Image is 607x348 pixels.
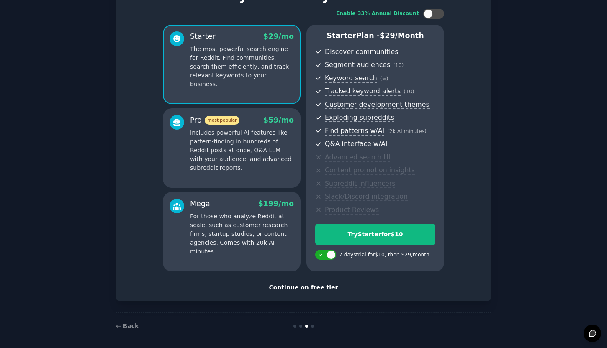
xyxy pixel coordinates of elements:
[325,127,384,136] span: Find patterns w/AI
[325,166,415,175] span: Content promotion insights
[325,140,387,148] span: Q&A interface w/AI
[325,61,390,69] span: Segment audiences
[325,179,395,188] span: Subreddit influencers
[205,116,240,125] span: most popular
[387,128,427,134] span: ( 2k AI minutes )
[190,31,216,42] div: Starter
[325,48,398,56] span: Discover communities
[325,192,408,201] span: Slack/Discord integration
[325,74,377,83] span: Keyword search
[380,31,424,40] span: $ 29 /month
[116,322,139,329] a: ← Back
[404,89,414,95] span: ( 10 )
[325,100,430,109] span: Customer development themes
[336,10,419,18] div: Enable 33% Annual Discount
[263,116,294,124] span: $ 59 /mo
[258,200,294,208] span: $ 199 /mo
[316,230,435,239] div: Try Starter for $10
[325,113,394,122] span: Exploding subreddits
[125,283,482,292] div: Continue on free tier
[190,45,294,89] p: The most powerful search engine for Reddit. Find communities, search them efficiently, and track ...
[315,31,435,41] p: Starter Plan -
[325,206,379,215] span: Product Reviews
[339,251,430,259] div: 7 days trial for $10 , then $ 29 /month
[263,32,294,41] span: $ 29 /mo
[190,128,294,172] p: Includes powerful AI features like pattern-finding in hundreds of Reddit posts at once, Q&A LLM w...
[393,62,404,68] span: ( 10 )
[325,153,390,162] span: Advanced search UI
[190,115,239,125] div: Pro
[325,87,401,96] span: Tracked keyword alerts
[190,199,210,209] div: Mega
[190,212,294,256] p: For those who analyze Reddit at scale, such as customer research firms, startup studios, or conte...
[315,224,435,245] button: TryStarterfor$10
[380,76,388,82] span: ( ∞ )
